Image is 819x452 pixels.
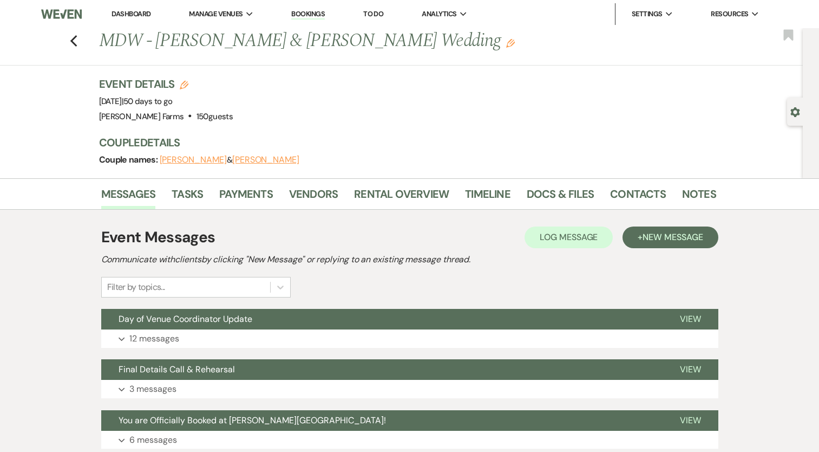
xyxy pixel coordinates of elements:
button: Final Details Call & Rehearsal [101,359,663,380]
button: View [663,410,718,431]
a: To Do [363,9,383,18]
button: 12 messages [101,330,718,348]
span: You are Officially Booked at [PERSON_NAME][GEOGRAPHIC_DATA]! [119,415,386,426]
span: Manage Venues [189,9,243,20]
button: View [663,359,718,380]
span: Day of Venue Coordinator Update [119,313,252,325]
a: Bookings [291,9,325,20]
h3: Event Details [99,76,233,92]
span: Analytics [422,9,456,20]
button: [PERSON_NAME] [160,156,227,164]
button: 3 messages [101,380,718,398]
button: You are Officially Booked at [PERSON_NAME][GEOGRAPHIC_DATA]! [101,410,663,431]
a: Messages [101,185,156,209]
span: Final Details Call & Rehearsal [119,364,235,375]
button: 6 messages [101,431,718,449]
a: Tasks [172,185,203,209]
span: View [680,415,701,426]
span: Log Message [540,231,598,243]
span: New Message [643,231,703,243]
p: 6 messages [129,433,177,447]
span: Couple names: [99,154,160,165]
span: & [160,154,299,165]
a: Payments [219,185,273,209]
h2: Communicate with clients by clicking "New Message" or replying to an existing message thread. [101,253,718,266]
button: Log Message [525,227,613,248]
a: Rental Overview [354,185,449,209]
a: Vendors [289,185,338,209]
a: Dashboard [112,9,150,18]
span: View [680,364,701,375]
button: Day of Venue Coordinator Update [101,309,663,330]
span: 150 guests [196,111,233,122]
span: View [680,313,701,325]
p: 3 messages [129,382,176,396]
a: Contacts [610,185,666,209]
button: Edit [506,38,515,48]
a: Notes [682,185,716,209]
h1: Event Messages [101,226,215,249]
a: Docs & Files [527,185,594,209]
p: 12 messages [129,332,179,346]
button: View [663,309,718,330]
button: Open lead details [790,106,800,117]
a: Timeline [465,185,510,209]
img: Weven Logo [41,3,82,25]
button: +New Message [623,227,718,248]
h3: Couple Details [99,135,705,150]
div: Filter by topics... [107,281,165,294]
span: [DATE] [99,96,173,107]
span: Resources [711,9,748,20]
span: 50 days to go [123,96,173,107]
h1: MDW - [PERSON_NAME] & [PERSON_NAME] Wedding [99,28,584,54]
span: [PERSON_NAME] Farms [99,111,184,122]
span: Settings [632,9,663,20]
span: | [122,96,173,107]
button: [PERSON_NAME] [232,156,299,164]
